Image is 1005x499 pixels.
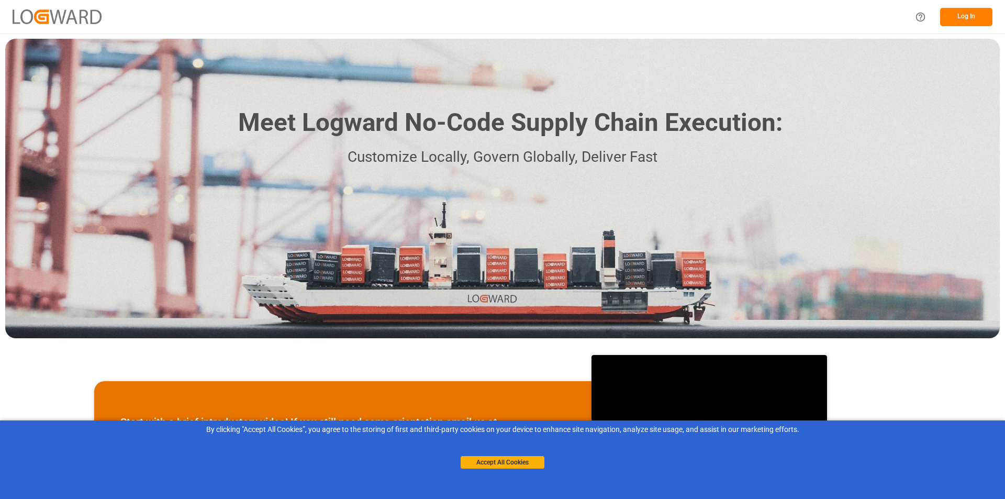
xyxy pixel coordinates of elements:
p: Start with a brief introductory video! If you still need some orientation email us at , or schedu... [120,414,565,446]
button: Log In [940,8,992,26]
button: Accept All Cookies [461,456,544,469]
p: Customize Locally, Govern Globally, Deliver Fast [222,146,783,169]
h1: Meet Logward No-Code Supply Chain Execution: [238,104,783,141]
img: Logward_new_orange.png [13,9,102,24]
button: Help Center [909,5,932,29]
div: By clicking "Accept All Cookies”, you agree to the storing of first and third-party cookies on yo... [7,424,998,435]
